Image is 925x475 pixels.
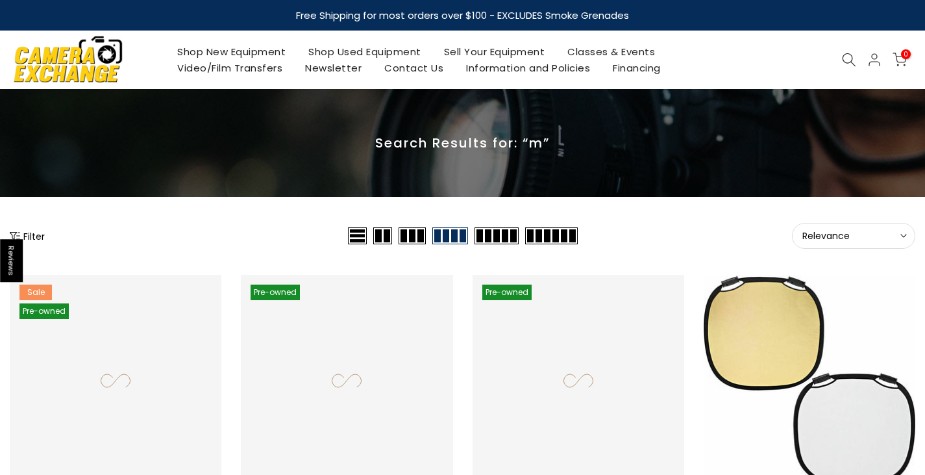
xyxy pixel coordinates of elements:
[294,60,373,76] a: Newsletter
[297,44,433,60] a: Shop Used Equipment
[432,44,556,60] a: Sell Your Equipment
[166,60,294,76] a: Video/Film Transfers
[455,60,602,76] a: Information and Policies
[556,44,667,60] a: Classes & Events
[10,135,915,151] p: Search Results for: “m”
[373,60,455,76] a: Contact Us
[296,8,629,22] strong: Free Shipping for most orders over $100 - EXCLUDES Smoke Grenades
[602,60,672,76] a: Financing
[166,44,297,60] a: Shop New Equipment
[893,53,907,67] a: 0
[10,229,45,242] button: Show filters
[802,230,905,242] span: Relevance
[792,223,915,249] button: Relevance
[901,49,911,59] span: 0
